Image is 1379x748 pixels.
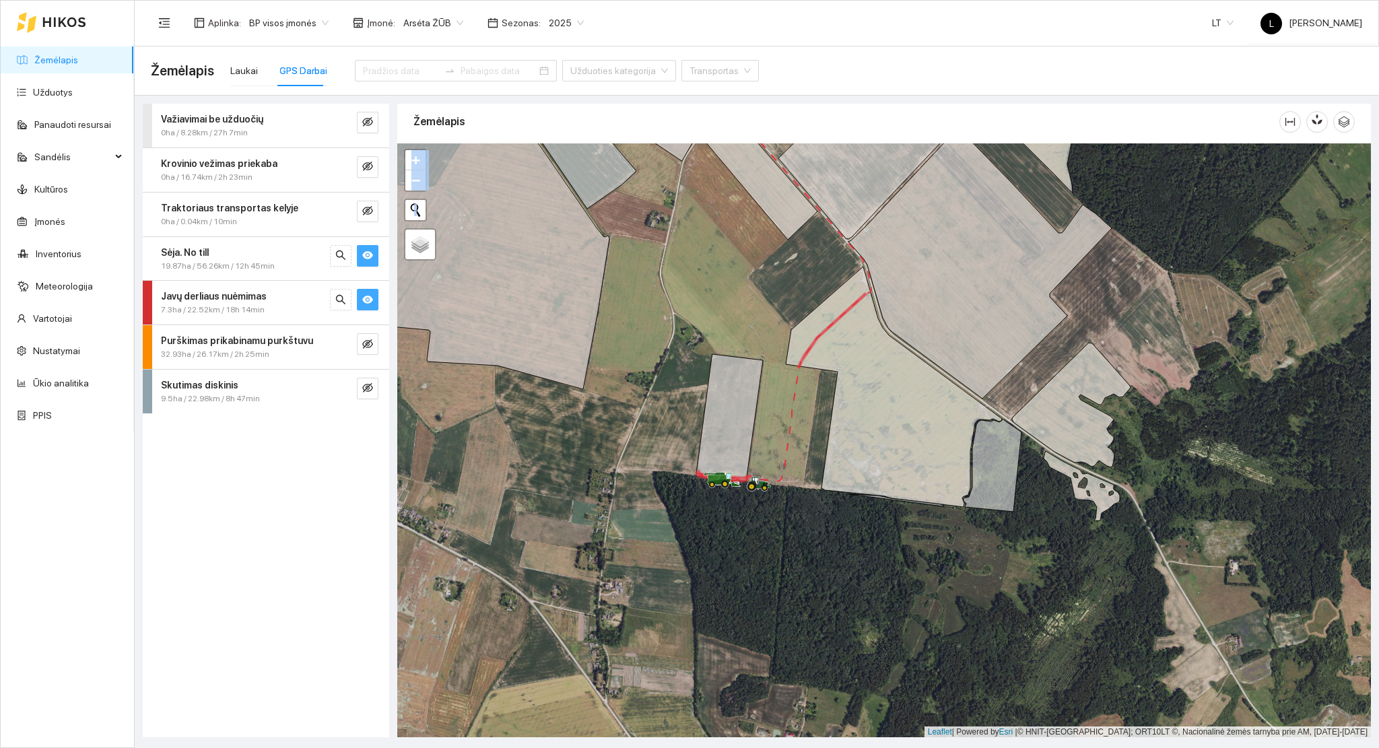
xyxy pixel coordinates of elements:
[362,382,373,395] span: eye-invisible
[158,17,170,29] span: menu-fold
[1279,111,1301,133] button: column-width
[357,201,378,222] button: eye-invisible
[34,184,68,195] a: Kultūros
[1280,116,1300,127] span: column-width
[1269,13,1274,34] span: L
[161,348,269,361] span: 32.93ha / 26.17km / 2h 25min
[161,260,275,273] span: 19.87ha / 56.26km / 12h 45min
[330,289,351,310] button: search
[924,726,1371,738] div: | Powered by © HNIT-[GEOGRAPHIC_DATA]; ORT10LT ©, Nacionalinė žemės tarnyba prie AM, [DATE]-[DATE]
[335,250,346,263] span: search
[357,289,378,310] button: eye
[143,281,389,325] div: Javų derliaus nuėmimas7.3ha / 22.52km / 18h 14minsearcheye
[362,250,373,263] span: eye
[249,13,329,33] span: BP visos įmonės
[161,304,265,316] span: 7.3ha / 22.52km / 18h 14min
[161,114,263,125] strong: Važiavimai be užduočių
[405,170,426,191] a: Zoom out
[34,119,111,130] a: Panaudoti resursai
[33,313,72,324] a: Vartotojai
[161,158,277,169] strong: Krovinio vežimas priekaba
[461,63,537,78] input: Pabaigos data
[411,151,420,168] span: +
[143,325,389,369] div: Purškimas prikabinamu purkštuvu32.93ha / 26.17km / 2h 25mineye-invisible
[405,150,426,170] a: Zoom in
[151,9,178,36] button: menu-fold
[161,215,237,228] span: 0ha / 0.04km / 10min
[928,727,952,737] a: Leaflet
[33,410,52,421] a: PPIS
[161,393,260,405] span: 9.5ha / 22.98km / 8h 47min
[549,13,584,33] span: 2025
[353,18,364,28] span: shop
[33,345,80,356] a: Nustatymai
[161,127,248,139] span: 0ha / 8.28km / 27h 7min
[362,339,373,351] span: eye-invisible
[357,245,378,267] button: eye
[999,727,1013,737] a: Esri
[161,203,298,213] strong: Traktoriaus transportas kelyje
[230,63,258,78] div: Laukai
[36,248,81,259] a: Inventorius
[1212,13,1234,33] span: LT
[330,245,351,267] button: search
[487,18,498,28] span: calendar
[36,281,93,292] a: Meteorologija
[357,112,378,133] button: eye-invisible
[403,13,463,33] span: Arsėta ŽŪB
[1015,727,1017,737] span: |
[405,230,435,259] a: Layers
[502,15,541,30] span: Sezonas :
[367,15,395,30] span: Įmonė :
[33,87,73,98] a: Užduotys
[161,380,238,390] strong: Skutimas diskinis
[33,378,89,388] a: Ūkio analitika
[143,237,389,281] div: Sėja. No till19.87ha / 56.26km / 12h 45minsearcheye
[161,171,253,184] span: 0ha / 16.74km / 2h 23min
[151,60,214,81] span: Žemėlapis
[362,161,373,174] span: eye-invisible
[279,63,327,78] div: GPS Darbai
[363,63,439,78] input: Pradžios data
[34,143,111,170] span: Sandėlis
[444,65,455,76] span: to
[362,294,373,307] span: eye
[34,55,78,65] a: Žemėlapis
[335,294,346,307] span: search
[444,65,455,76] span: swap-right
[143,148,389,192] div: Krovinio vežimas priekaba0ha / 16.74km / 2h 23mineye-invisible
[143,370,389,413] div: Skutimas diskinis9.5ha / 22.98km / 8h 47mineye-invisible
[143,193,389,236] div: Traktoriaus transportas kelyje0ha / 0.04km / 10mineye-invisible
[143,104,389,147] div: Važiavimai be užduočių0ha / 8.28km / 27h 7mineye-invisible
[411,172,420,189] span: −
[161,247,209,258] strong: Sėja. No till
[34,216,65,227] a: Įmonės
[161,335,313,346] strong: Purškimas prikabinamu purkštuvu
[1260,18,1362,28] span: [PERSON_NAME]
[357,156,378,178] button: eye-invisible
[161,291,267,302] strong: Javų derliaus nuėmimas
[194,18,205,28] span: layout
[357,378,378,399] button: eye-invisible
[362,205,373,218] span: eye-invisible
[208,15,241,30] span: Aplinka :
[362,116,373,129] span: eye-invisible
[405,200,426,220] button: Initiate a new search
[357,333,378,355] button: eye-invisible
[413,102,1279,141] div: Žemėlapis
